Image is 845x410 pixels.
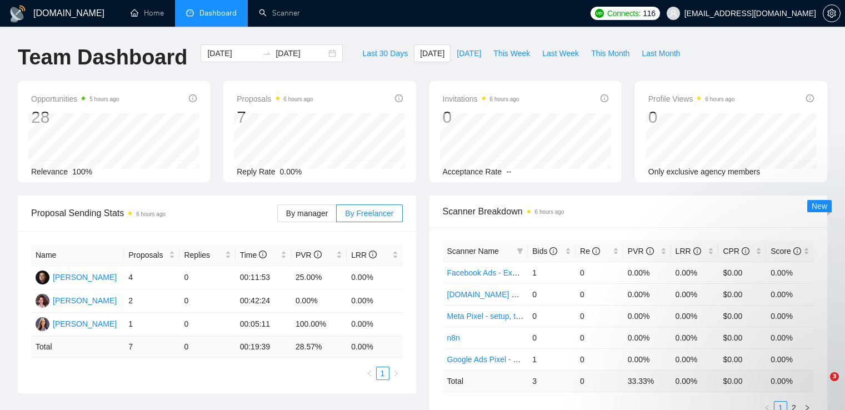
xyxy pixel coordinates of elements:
[443,370,528,392] td: Total
[276,47,326,59] input: End date
[291,313,347,336] td: 100.00%
[284,96,313,102] time: 6 hours ago
[636,44,686,62] button: Last Month
[286,209,328,218] span: By manager
[793,247,801,255] span: info-circle
[623,283,671,305] td: 0.00%
[184,249,222,261] span: Replies
[31,206,277,220] span: Proposal Sending Stats
[549,247,557,255] span: info-circle
[705,96,734,102] time: 6 hours ago
[362,47,408,59] span: Last 30 Days
[366,370,373,377] span: left
[414,44,451,62] button: [DATE]
[595,9,604,18] img: upwork-logo.png
[236,313,291,336] td: 00:05:11
[369,251,377,258] span: info-circle
[89,96,119,102] time: 5 hours ago
[347,313,402,336] td: 0.00%
[576,348,623,370] td: 0
[671,262,719,283] td: 0.00%
[532,247,557,256] span: Bids
[648,92,735,106] span: Profile Views
[124,266,179,289] td: 4
[199,8,237,18] span: Dashboard
[296,251,322,259] span: PVR
[420,47,444,59] span: [DATE]
[718,262,766,283] td: $0.00
[443,167,502,176] span: Acceptance Rate
[131,8,164,18] a: homeHome
[443,92,519,106] span: Invitations
[517,248,523,254] span: filter
[493,47,530,59] span: This Week
[53,271,117,283] div: [PERSON_NAME]
[179,313,235,336] td: 0
[623,327,671,348] td: 0.00%
[356,44,414,62] button: Last 30 Days
[766,370,814,392] td: 0.00 %
[240,251,267,259] span: Time
[31,167,68,176] span: Relevance
[823,9,841,18] a: setting
[648,167,761,176] span: Only exclusive agency members
[443,204,814,218] span: Scanner Breakdown
[542,47,579,59] span: Last Week
[136,211,166,217] time: 6 hours ago
[487,44,536,62] button: This Week
[124,313,179,336] td: 1
[718,370,766,392] td: $ 0.00
[9,5,27,23] img: logo
[345,209,393,218] span: By Freelancer
[262,49,271,58] span: to
[447,355,622,364] a: Google Ads Pixel - setup, troubleshooting, tracking
[623,348,671,370] td: 0.00%
[36,271,49,284] img: DS
[528,283,576,305] td: 0
[291,289,347,313] td: 0.00%
[36,319,117,328] a: IV[PERSON_NAME]
[646,247,654,255] span: info-circle
[376,367,389,380] li: 1
[179,289,235,313] td: 0
[830,372,839,381] span: 3
[259,251,267,258] span: info-circle
[31,107,119,128] div: 28
[128,249,167,261] span: Proposals
[377,367,389,379] a: 1
[528,305,576,327] td: 0
[447,268,556,277] a: Facebook Ads - Exact Phrasing
[576,262,623,283] td: 0
[623,305,671,327] td: 0.00%
[671,283,719,305] td: 0.00%
[36,272,117,281] a: DS[PERSON_NAME]
[457,47,481,59] span: [DATE]
[237,92,313,106] span: Proposals
[314,251,322,258] span: info-circle
[259,8,300,18] a: searchScanner
[528,348,576,370] td: 1
[124,336,179,358] td: 7
[576,305,623,327] td: 0
[576,283,623,305] td: 0
[72,167,92,176] span: 100%
[179,336,235,358] td: 0
[389,367,403,380] li: Next Page
[18,44,187,71] h1: Team Dashboard
[280,167,302,176] span: 0.00%
[807,372,834,399] iframe: Intercom live chat
[124,244,179,266] th: Proposals
[806,94,814,102] span: info-circle
[447,247,499,256] span: Scanner Name
[535,209,564,215] time: 6 hours ago
[771,247,801,256] span: Score
[628,247,654,256] span: PVR
[36,294,49,308] img: LY
[601,94,608,102] span: info-circle
[291,336,347,358] td: 28.57 %
[447,333,460,342] a: n8n
[389,367,403,380] button: right
[393,370,399,377] span: right
[31,336,124,358] td: Total
[536,44,585,62] button: Last Week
